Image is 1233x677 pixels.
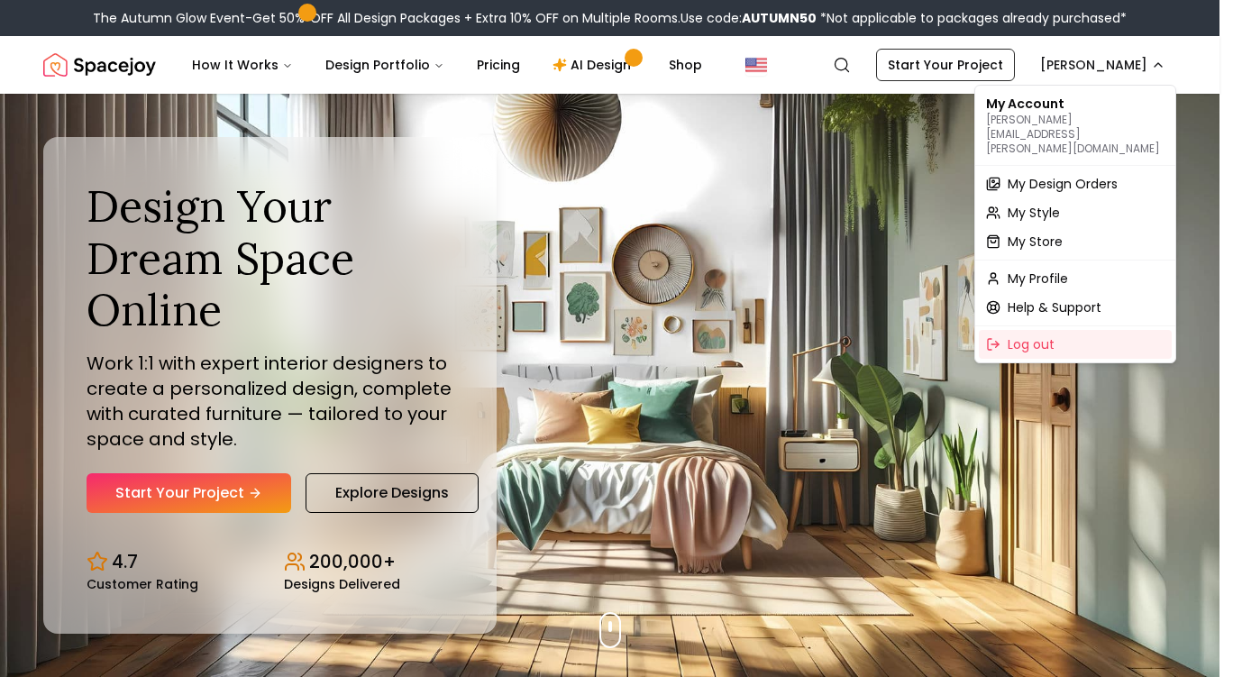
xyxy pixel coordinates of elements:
[979,198,1172,227] a: My Style
[986,113,1164,156] p: [PERSON_NAME][EMAIL_ADDRESS][PERSON_NAME][DOMAIN_NAME]
[979,169,1172,198] a: My Design Orders
[1008,298,1101,316] span: Help & Support
[1008,270,1068,288] span: My Profile
[979,293,1172,322] a: Help & Support
[1008,335,1055,353] span: Log out
[979,89,1172,161] div: My Account
[974,85,1176,363] div: [PERSON_NAME]
[1008,175,1118,193] span: My Design Orders
[1008,233,1063,251] span: My Store
[1008,204,1060,222] span: My Style
[979,264,1172,293] a: My Profile
[979,227,1172,256] a: My Store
